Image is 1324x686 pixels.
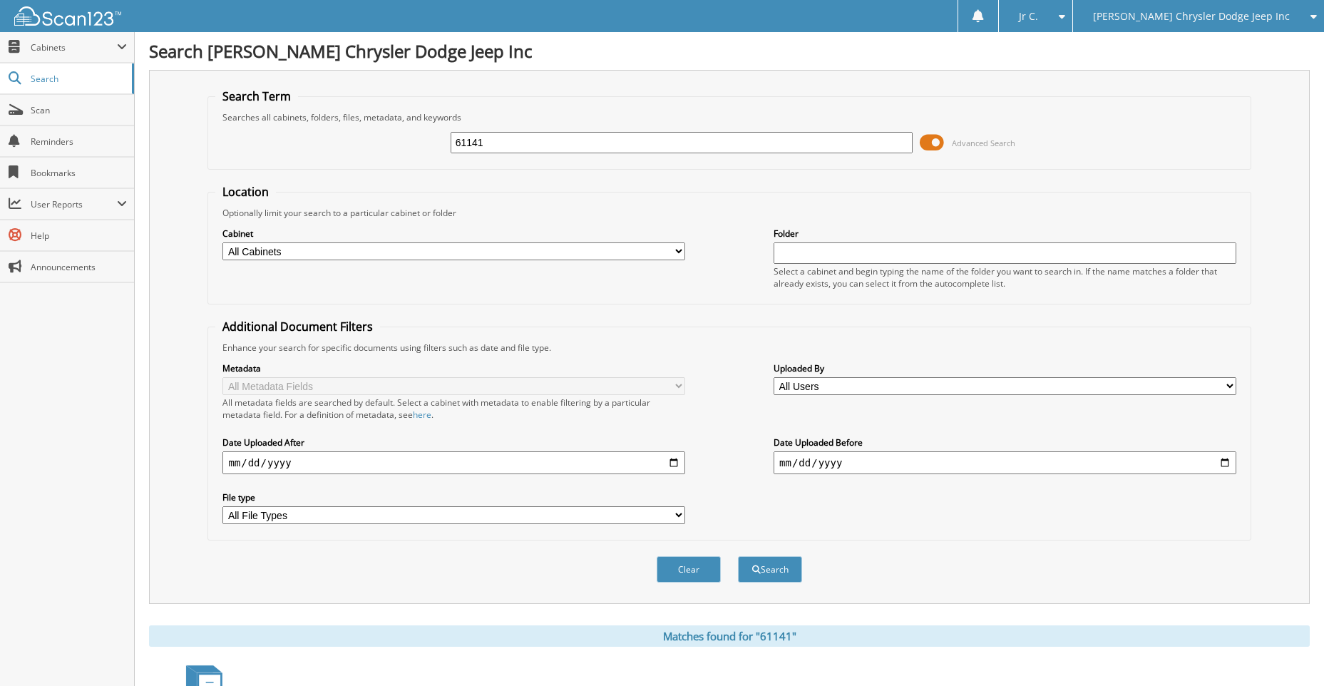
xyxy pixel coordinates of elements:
[215,342,1243,354] div: Enhance your search for specific documents using filters such as date and file type.
[222,396,685,421] div: All metadata fields are searched by default. Select a cabinet with metadata to enable filtering b...
[31,104,127,116] span: Scan
[222,362,685,374] label: Metadata
[215,207,1243,219] div: Optionally limit your search to a particular cabinet or folder
[31,230,127,242] span: Help
[222,491,685,503] label: File type
[215,184,276,200] legend: Location
[31,261,127,273] span: Announcements
[413,409,431,421] a: here
[774,227,1236,240] label: Folder
[738,556,802,583] button: Search
[222,436,685,449] label: Date Uploaded After
[14,6,121,26] img: scan123-logo-white.svg
[774,362,1236,374] label: Uploaded By
[1019,12,1038,21] span: Jr C.
[774,436,1236,449] label: Date Uploaded Before
[31,167,127,179] span: Bookmarks
[774,451,1236,474] input: end
[215,88,298,104] legend: Search Term
[1093,12,1290,21] span: [PERSON_NAME] Chrysler Dodge Jeep Inc
[215,111,1243,123] div: Searches all cabinets, folders, files, metadata, and keywords
[31,73,125,85] span: Search
[215,319,380,334] legend: Additional Document Filters
[31,198,117,210] span: User Reports
[31,41,117,53] span: Cabinets
[222,227,685,240] label: Cabinet
[222,451,685,474] input: start
[149,39,1310,63] h1: Search [PERSON_NAME] Chrysler Dodge Jeep Inc
[952,138,1015,148] span: Advanced Search
[657,556,721,583] button: Clear
[774,265,1236,290] div: Select a cabinet and begin typing the name of the folder you want to search in. If the name match...
[149,625,1310,647] div: Matches found for "61141"
[31,135,127,148] span: Reminders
